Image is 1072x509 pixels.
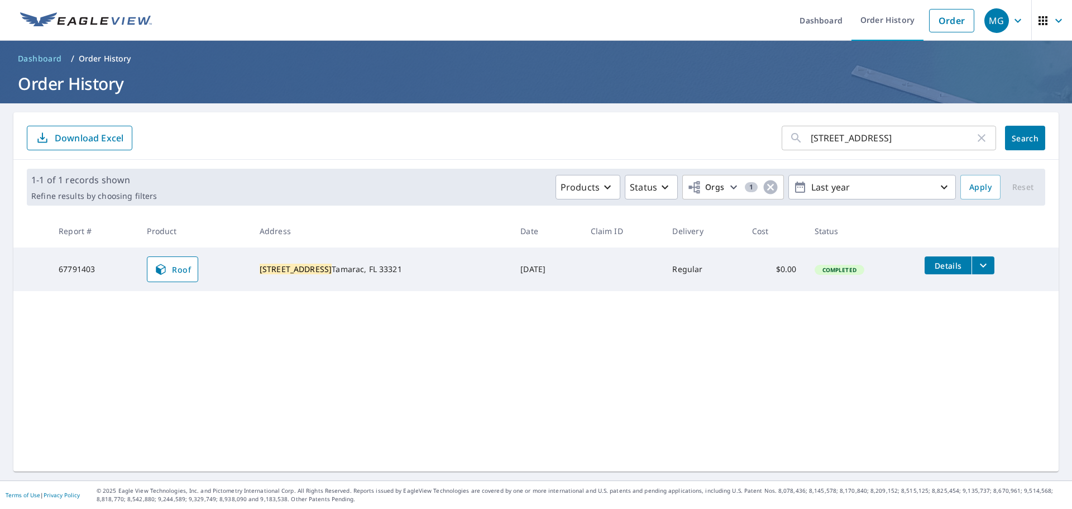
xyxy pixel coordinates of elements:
div: Tamarac, FL 33321 [260,264,502,275]
li: / [71,52,74,65]
img: EV Logo [20,12,152,29]
a: Terms of Use [6,491,40,499]
p: | [6,492,80,498]
td: $0.00 [743,248,806,291]
td: [DATE] [511,248,581,291]
button: filesDropdownBtn-67791403 [971,256,994,274]
p: Last year [807,178,937,197]
button: Products [556,175,620,199]
nav: breadcrumb [13,50,1059,68]
span: Apply [969,180,992,194]
span: Details [931,260,965,271]
h1: Order History [13,72,1059,95]
span: Orgs [687,180,725,194]
button: Download Excel [27,126,132,150]
th: Address [251,215,511,248]
p: Refine results by choosing filters [31,191,157,201]
button: Last year [788,175,956,199]
p: 1-1 of 1 records shown [31,173,157,187]
div: MG [984,8,1009,33]
span: Search [1014,133,1036,144]
span: Roof [154,263,191,276]
p: Products [561,180,600,194]
p: Status [630,180,657,194]
mark: [STREET_ADDRESS] [260,264,332,274]
td: Regular [663,248,743,291]
button: Status [625,175,678,199]
th: Date [511,215,581,248]
a: Roof [147,256,198,282]
th: Claim ID [582,215,664,248]
p: © 2025 Eagle View Technologies, Inc. and Pictometry International Corp. All Rights Reserved. Repo... [97,487,1066,503]
th: Cost [743,215,806,248]
td: 67791403 [50,248,138,291]
a: Privacy Policy [44,491,80,499]
button: Search [1005,126,1045,150]
p: Order History [79,53,131,64]
th: Product [138,215,250,248]
button: Orgs1 [682,175,784,199]
th: Delivery [663,215,743,248]
a: Dashboard [13,50,66,68]
button: Apply [960,175,1001,199]
button: detailsBtn-67791403 [925,256,971,274]
span: Completed [816,266,863,274]
input: Address, Report #, Claim ID, etc. [811,122,975,154]
th: Report # [50,215,138,248]
a: Order [929,9,974,32]
span: 1 [745,183,758,191]
span: Dashboard [18,53,62,64]
p: Download Excel [55,132,123,144]
th: Status [806,215,916,248]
